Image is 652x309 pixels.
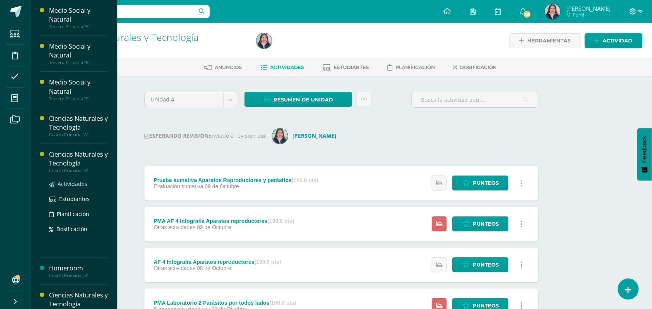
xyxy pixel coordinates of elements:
[154,265,195,271] span: Otras actividades
[154,177,319,183] div: Prueba sumativa Aparatos Reproductores y parásitos
[215,64,242,70] span: Anuncios
[452,216,509,231] a: Punteos
[460,64,497,70] span: Dosificación
[209,132,268,139] span: Enviado a revision por:
[453,61,497,74] a: Dosificación
[144,132,209,139] strong: ESPERANDO REVISIÓN
[528,34,571,48] span: Herramientas
[49,132,108,137] div: Cuarto Primaria "A"
[151,92,217,107] span: Unidad 4
[473,258,499,272] span: Punteos
[154,218,294,224] div: PMA AF 4 Infografía Aparatos reproductores
[204,61,242,74] a: Anuncios
[49,42,108,65] a: Medio Social y NaturalTercero Primaria "B"
[49,6,108,29] a: Medio Social y NaturalTercero Primaria "A"
[452,176,509,191] a: Punteos
[154,183,203,189] span: Evaluación sumativa
[545,4,560,19] img: 4699b960af3d86597f947e24a004c187.png
[49,96,108,101] div: Tercero Primaria "C"
[49,194,108,203] a: Estudiantes
[49,225,108,233] a: Dosificación
[197,224,231,230] span: 09 de Octubre
[60,30,199,44] a: Ciencias Naturales y Tecnología
[49,179,108,188] a: Actividades
[637,128,652,181] button: Feedback - Mostrar encuesta
[205,183,239,189] span: 09 de Octubre
[272,128,288,144] img: 2f07b1023a33ceac3678416c02ac17ee.png
[49,60,108,65] div: Tercero Primaria "B"
[585,33,643,48] a: Actividad
[154,224,195,230] span: Otras actividades
[509,33,581,48] a: Herramientas
[49,150,108,168] div: Ciencias Naturales y Tecnología
[452,257,509,272] a: Punteos
[566,5,611,12] span: [PERSON_NAME]
[272,132,340,139] a: [PERSON_NAME]
[396,64,435,70] span: Planificación
[323,61,369,74] a: Estudiantes
[412,92,538,107] input: Busca la actividad aquí...
[255,259,281,265] strong: (100.0 pts)
[273,93,333,107] span: Resumen de unidad
[49,264,108,278] a: HomeroomCuarto Primaria "B"
[260,61,304,74] a: Actividades
[49,273,108,278] div: Cuarto Primaria "B"
[49,209,108,218] a: Planificación
[256,33,272,49] img: 4699b960af3d86597f947e24a004c187.png
[244,92,352,107] a: Resumen de unidad
[270,64,304,70] span: Actividades
[59,195,90,203] span: Estudiantes
[56,225,87,233] span: Dosificación
[334,64,369,70] span: Estudiantes
[641,136,648,163] span: Feedback
[566,12,611,18] span: Mi Perfil
[49,6,108,24] div: Medio Social y Natural
[49,264,108,273] div: Homeroom
[49,114,108,132] div: Ciencias Naturales y Tecnología
[154,300,296,306] div: PMA Laboratorio 2 Parásitos por todos lados
[154,259,281,265] div: AF 4 Infografía Aparatos reproductores
[145,92,238,107] a: Unidad 4
[60,32,247,42] h1: Ciencias Naturales y Tecnología
[49,291,108,309] div: Ciencias Naturales y Tecnología
[58,180,87,187] span: Actividades
[49,78,108,96] div: Medio Social y Natural
[473,217,499,231] span: Punteos
[49,24,108,29] div: Tercero Primaria "A"
[292,132,336,139] strong: [PERSON_NAME]
[197,265,231,271] span: 08 de Octubre
[36,5,210,18] input: Busca un usuario...
[49,150,108,173] a: Ciencias Naturales y TecnologíaCuarto Primaria "B"
[49,114,108,137] a: Ciencias Naturales y TecnologíaCuarto Primaria "A"
[49,78,108,101] a: Medio Social y NaturalTercero Primaria "C"
[473,176,499,190] span: Punteos
[49,42,108,60] div: Medio Social y Natural
[57,210,89,218] span: Planificación
[49,168,108,173] div: Cuarto Primaria "B"
[292,177,318,183] strong: (100.0 pts)
[603,34,633,48] span: Actividad
[270,300,296,306] strong: (100.0 pts)
[523,10,531,19] span: 106
[268,218,294,224] strong: (100.0 pts)
[387,61,435,74] a: Planificación
[60,42,247,50] div: Cuarto Primaria 'A'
